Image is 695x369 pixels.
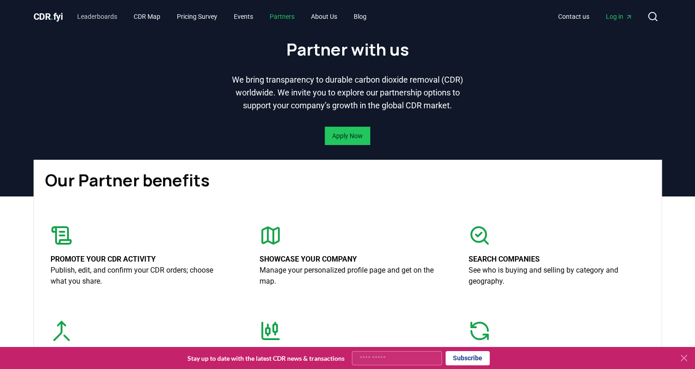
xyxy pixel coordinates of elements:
[469,254,644,265] p: Search companies
[606,12,633,21] span: Log in
[226,8,260,25] a: Events
[551,8,597,25] a: Contact us
[70,8,374,25] nav: Main
[260,265,435,287] p: Manage your personalized profile page and get on the map.
[51,254,226,265] p: Promote your CDR activity
[346,8,374,25] a: Blog
[286,40,409,59] h1: Partner with us
[599,8,640,25] a: Log in
[70,8,124,25] a: Leaderboards
[51,265,226,287] p: Publish, edit, and confirm your CDR orders; choose what you share.
[262,8,302,25] a: Partners
[230,73,465,112] p: We bring transparency to durable carbon dioxide removal (CDR) worldwide. We invite you to explore...
[45,171,650,190] h1: Our Partner benefits
[260,254,435,265] p: Showcase your company
[51,11,53,22] span: .
[304,8,345,25] a: About Us
[332,131,363,140] a: Apply Now
[170,8,225,25] a: Pricing Survey
[126,8,168,25] a: CDR Map
[34,11,63,22] span: CDR fyi
[469,265,644,287] p: See who is buying and selling by category and geography.
[325,127,370,145] button: Apply Now
[34,10,63,23] a: CDR.fyi
[551,8,640,25] nav: Main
